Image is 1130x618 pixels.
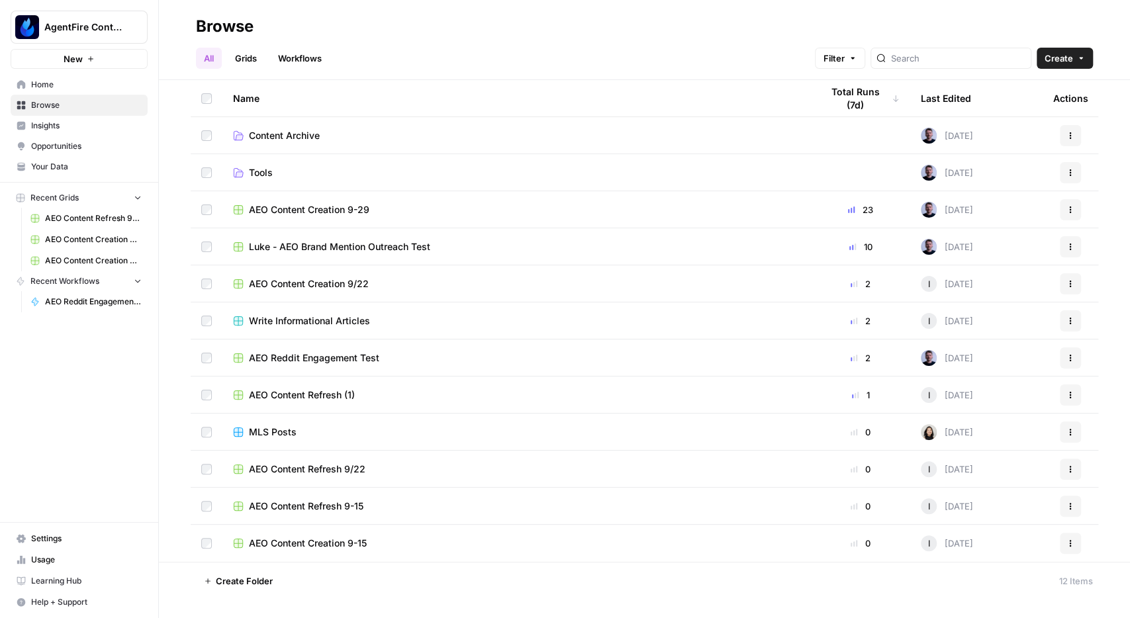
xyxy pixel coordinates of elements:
a: AEO Content Creation 9-15 [233,537,800,550]
span: AEO Content Refresh 9/22 [249,463,365,476]
a: Workflows [270,48,330,69]
div: Browse [196,16,254,37]
a: Usage [11,549,148,570]
span: AEO Content Refresh 9-15 [45,212,142,224]
span: I [928,388,930,402]
span: Create Folder [216,574,273,588]
a: AEO Content Refresh (1) [233,388,800,402]
span: I [928,500,930,513]
span: Create [1045,52,1073,65]
a: Tools [233,166,800,179]
a: AEO Content Creation 9-29 [24,250,148,271]
span: AEO Content Refresh (1) [249,388,355,402]
img: mtb5lffcyzxtxeymzlrcp6m5jts6 [921,350,937,366]
span: Opportunities [31,140,142,152]
img: mtb5lffcyzxtxeymzlrcp6m5jts6 [921,128,937,144]
div: 12 Items [1059,574,1093,588]
a: Browse [11,95,148,116]
div: 10 [822,240,900,253]
img: mtb5lffcyzxtxeymzlrcp6m5jts6 [921,165,937,181]
div: 0 [822,500,900,513]
span: AgentFire Content [44,21,124,34]
div: [DATE] [921,239,973,255]
span: AEO Reddit Engagement - Fork [45,296,142,308]
a: Home [11,74,148,95]
div: [DATE] [921,424,973,440]
a: AEO Content Refresh 9-15 [24,208,148,229]
span: Help + Support [31,596,142,608]
img: mtb5lffcyzxtxeymzlrcp6m5jts6 [921,202,937,218]
div: 2 [822,351,900,365]
a: AEO Content Refresh 9/22 [233,463,800,476]
div: [DATE] [921,350,973,366]
span: Insights [31,120,142,132]
div: 0 [822,463,900,476]
div: 2 [822,277,900,290]
span: Settings [31,533,142,545]
div: 1 [822,388,900,402]
div: [DATE] [921,128,973,144]
input: Search [891,52,1025,65]
span: Luke - AEO Brand Mention Outreach Test [249,240,430,253]
a: Settings [11,528,148,549]
span: Recent Workflows [30,275,99,287]
div: Actions [1053,80,1088,116]
span: New [64,52,83,66]
span: I [928,277,930,290]
div: [DATE] [921,165,973,181]
span: AEO Reddit Engagement Test [249,351,379,365]
div: Total Runs (7d) [822,80,900,116]
div: Name [233,80,800,116]
button: New [11,49,148,69]
span: AEO Content Creation 9-29 [249,203,369,216]
div: [DATE] [921,276,973,292]
a: All [196,48,222,69]
div: 0 [822,537,900,550]
div: [DATE] [921,387,973,403]
div: [DATE] [921,461,973,477]
span: AEO Content Creation 9-15 [45,234,142,245]
span: Filter [824,52,845,65]
span: Content Archive [249,129,320,142]
img: AgentFire Content Logo [15,15,39,39]
button: Create Folder [196,570,281,592]
span: I [928,314,930,328]
div: [DATE] [921,535,973,551]
span: AEO Content Creation 9/22 [249,277,369,290]
a: Content Archive [233,129,800,142]
button: Workspace: AgentFire Content [11,11,148,44]
span: Learning Hub [31,575,142,587]
span: Home [31,79,142,91]
a: AEO Content Creation 9-29 [233,203,800,216]
img: mtb5lffcyzxtxeymzlrcp6m5jts6 [921,239,937,255]
button: Recent Workflows [11,271,148,291]
span: I [928,537,930,550]
div: [DATE] [921,498,973,514]
a: AEO Reddit Engagement Test [233,351,800,365]
span: Browse [31,99,142,111]
a: Opportunities [11,136,148,157]
span: Recent Grids [30,192,79,204]
img: t5ef5oef8zpw1w4g2xghobes91mw [921,424,937,440]
div: 2 [822,314,900,328]
div: 23 [822,203,900,216]
div: Last Edited [921,80,971,116]
span: I [928,463,930,476]
a: AEO Content Refresh 9-15 [233,500,800,513]
a: Your Data [11,156,148,177]
a: AEO Content Creation 9/22 [233,277,800,290]
a: Grids [227,48,265,69]
span: Your Data [31,161,142,173]
a: Write Informational Articles [233,314,800,328]
a: AEO Reddit Engagement - Fork [24,291,148,312]
a: Insights [11,115,148,136]
a: MLS Posts [233,425,800,439]
button: Recent Grids [11,188,148,208]
span: AEO Content Creation 9-29 [45,255,142,267]
span: AEO Content Refresh 9-15 [249,500,363,513]
a: Luke - AEO Brand Mention Outreach Test [233,240,800,253]
span: Usage [31,554,142,566]
span: AEO Content Creation 9-15 [249,537,367,550]
button: Filter [815,48,865,69]
span: Write Informational Articles [249,314,370,328]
